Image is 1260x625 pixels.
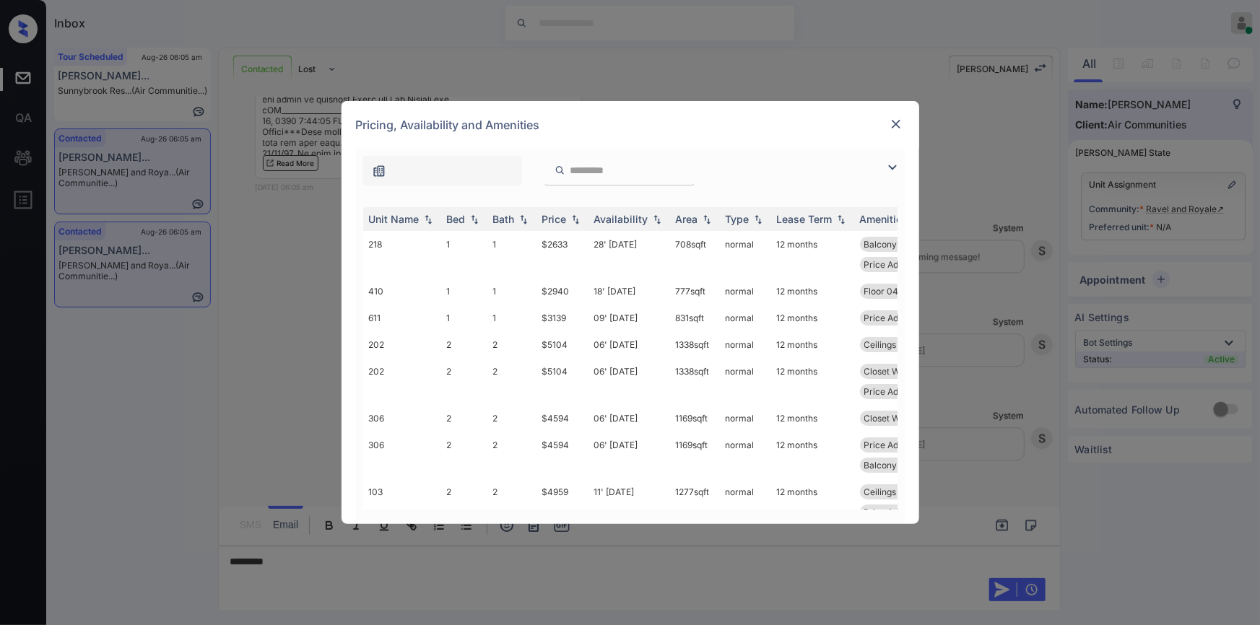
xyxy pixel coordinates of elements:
[700,214,714,224] img: sorting
[588,278,670,305] td: 18' [DATE]
[369,213,420,225] div: Unit Name
[864,386,938,397] span: Price Adjustmen...
[864,312,938,323] span: Price Adjustmen...
[771,432,854,478] td: 12 months
[864,339,918,350] span: Ceilings High
[864,366,924,377] span: Closet Walk-In
[670,405,720,432] td: 1169 sqft
[670,478,720,525] td: 1277 sqft
[771,478,854,525] td: 12 months
[487,231,536,278] td: 1
[726,213,750,225] div: Type
[864,507,938,517] span: Price Adjustmen...
[493,213,515,225] div: Bath
[487,305,536,331] td: 1
[363,305,441,331] td: 611
[864,413,924,424] span: Closet Walk-In
[441,331,487,358] td: 2
[588,358,670,405] td: 06' [DATE]
[487,478,536,525] td: 2
[670,432,720,478] td: 1169 sqft
[884,159,901,176] img: icon-zuma
[834,214,848,224] img: sorting
[720,331,771,358] td: normal
[588,405,670,432] td: 06' [DATE]
[864,486,918,497] span: Ceilings High
[536,478,588,525] td: $4959
[771,305,854,331] td: 12 months
[555,164,565,177] img: icon-zuma
[720,305,771,331] td: normal
[363,478,441,525] td: 103
[864,286,899,297] span: Floor 04
[720,231,771,278] td: normal
[487,432,536,478] td: 2
[536,432,588,478] td: $4594
[650,214,664,224] img: sorting
[441,305,487,331] td: 1
[441,405,487,432] td: 2
[720,405,771,432] td: normal
[487,331,536,358] td: 2
[864,440,938,450] span: Price Adjustmen...
[487,405,536,432] td: 2
[536,331,588,358] td: $5104
[676,213,698,225] div: Area
[363,278,441,305] td: 410
[720,358,771,405] td: normal
[889,117,903,131] img: close
[670,331,720,358] td: 1338 sqft
[594,213,648,225] div: Availability
[588,305,670,331] td: 09' [DATE]
[536,305,588,331] td: $3139
[542,213,567,225] div: Price
[363,331,441,358] td: 202
[363,405,441,432] td: 306
[751,214,765,224] img: sorting
[720,478,771,525] td: normal
[536,358,588,405] td: $5104
[588,478,670,525] td: 11' [DATE]
[864,259,938,270] span: Price Adjustmen...
[720,278,771,305] td: normal
[771,278,854,305] td: 12 months
[421,214,435,224] img: sorting
[860,213,908,225] div: Amenities
[670,231,720,278] td: 708 sqft
[771,331,854,358] td: 12 months
[588,331,670,358] td: 06' [DATE]
[670,358,720,405] td: 1338 sqft
[441,478,487,525] td: 2
[864,239,923,250] span: Balcony Small
[516,214,531,224] img: sorting
[536,405,588,432] td: $4594
[363,231,441,278] td: 218
[720,432,771,478] td: normal
[588,432,670,478] td: 06' [DATE]
[441,432,487,478] td: 2
[670,305,720,331] td: 831 sqft
[441,358,487,405] td: 2
[536,278,588,305] td: $2940
[363,358,441,405] td: 202
[771,231,854,278] td: 12 months
[441,278,487,305] td: 1
[363,432,441,478] td: 306
[771,405,854,432] td: 12 months
[487,278,536,305] td: 1
[342,101,919,149] div: Pricing, Availability and Amenities
[447,213,466,225] div: Bed
[771,358,854,405] td: 12 months
[777,213,833,225] div: Lease Term
[441,231,487,278] td: 1
[568,214,583,224] img: sorting
[670,278,720,305] td: 777 sqft
[372,164,386,178] img: icon-zuma
[536,231,588,278] td: $2633
[487,358,536,405] td: 2
[467,214,482,224] img: sorting
[588,231,670,278] td: 28' [DATE]
[864,460,933,471] span: Balcony Medium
